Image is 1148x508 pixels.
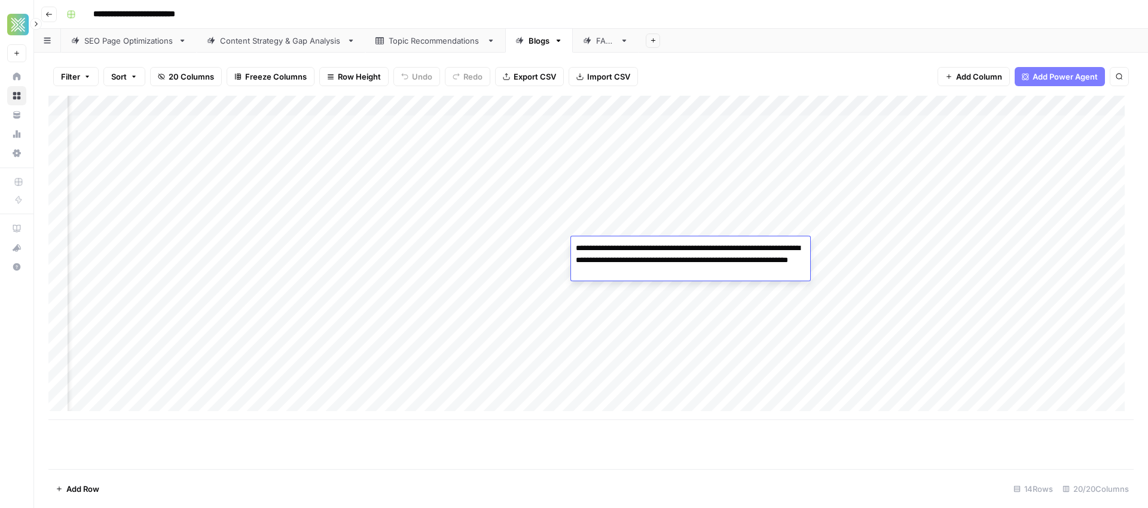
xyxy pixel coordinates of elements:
img: Xponent21 Logo [7,14,29,35]
a: Usage [7,124,26,144]
button: What's new? [7,238,26,257]
a: Blogs [505,29,573,53]
button: Add Row [48,479,106,498]
div: What's new? [8,239,26,257]
span: Redo [463,71,483,83]
div: 20/20 Columns [1058,479,1134,498]
a: FAQs [573,29,639,53]
div: SEO Page Optimizations [84,35,173,47]
div: Topic Recommendations [389,35,482,47]
a: Your Data [7,105,26,124]
button: Freeze Columns [227,67,315,86]
button: Undo [393,67,440,86]
a: Content Strategy & Gap Analysis [197,29,365,53]
button: Workspace: Xponent21 [7,10,26,39]
span: Freeze Columns [245,71,307,83]
a: Settings [7,144,26,163]
a: Topic Recommendations [365,29,505,53]
span: Add Row [66,483,99,495]
a: SEO Page Optimizations [61,29,197,53]
span: Add Column [956,71,1002,83]
button: Redo [445,67,490,86]
button: Import CSV [569,67,638,86]
span: Row Height [338,71,381,83]
a: AirOps Academy [7,219,26,238]
span: Export CSV [514,71,556,83]
span: Import CSV [587,71,630,83]
button: Filter [53,67,99,86]
button: Add Column [938,67,1010,86]
a: Home [7,67,26,86]
button: Sort [103,67,145,86]
div: Blogs [529,35,549,47]
span: Sort [111,71,127,83]
a: Browse [7,86,26,105]
button: Help + Support [7,257,26,276]
button: Add Power Agent [1015,67,1105,86]
button: 20 Columns [150,67,222,86]
button: Row Height [319,67,389,86]
span: Filter [61,71,80,83]
button: Export CSV [495,67,564,86]
span: 20 Columns [169,71,214,83]
div: 14 Rows [1009,479,1058,498]
div: FAQs [596,35,615,47]
span: Undo [412,71,432,83]
span: Add Power Agent [1033,71,1098,83]
div: Content Strategy & Gap Analysis [220,35,342,47]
